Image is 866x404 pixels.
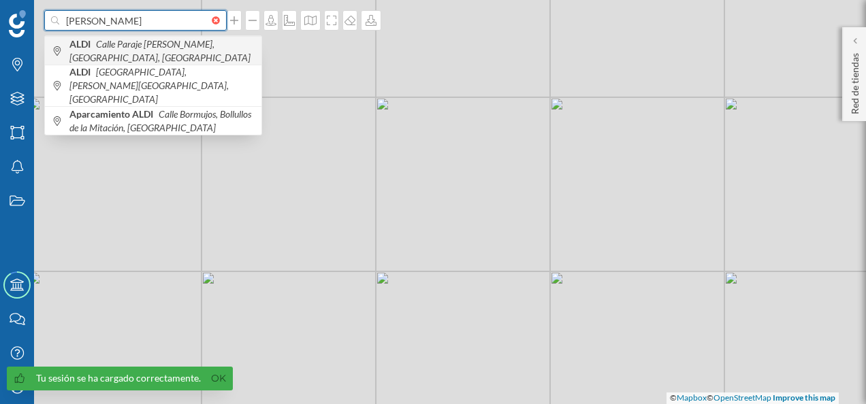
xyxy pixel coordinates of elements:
i: [GEOGRAPHIC_DATA], [PERSON_NAME][GEOGRAPHIC_DATA], [GEOGRAPHIC_DATA] [69,66,229,105]
div: © © [667,392,839,404]
a: OpenStreetMap [713,392,771,403]
b: ALDI [69,66,94,78]
a: Ok [208,371,229,386]
a: Improve this map [773,392,835,403]
div: Tu sesión se ha cargado correctamente. [36,371,201,385]
i: Calle Paraje [PERSON_NAME], [GEOGRAPHIC_DATA], [GEOGRAPHIC_DATA] [69,38,251,63]
b: ALDI [69,38,94,50]
a: Mapbox [677,392,707,403]
i: Calle Bormujos, Bollullos de la Mitación, [GEOGRAPHIC_DATA] [69,108,251,133]
span: Soporte [27,10,76,22]
p: Red de tiendas [848,48,862,114]
img: Geoblink Logo [9,10,26,37]
b: Aparcamiento ALDI [69,108,157,120]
